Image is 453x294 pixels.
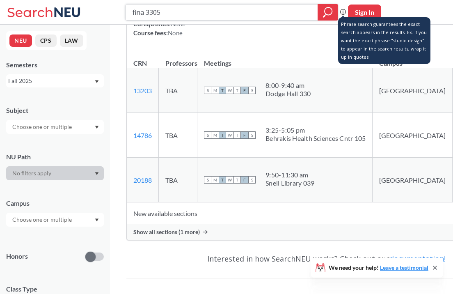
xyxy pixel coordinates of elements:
span: M [211,87,219,94]
div: Snell Library 039 [265,179,314,187]
div: Campus [6,199,104,208]
span: F [241,131,248,139]
span: Show all sections (1 more) [133,228,200,236]
button: Sign In [348,5,381,20]
button: NEU [9,34,32,47]
div: Subject [6,106,104,115]
div: Dropdown arrow [6,213,104,227]
span: We need your help! [329,265,428,271]
span: Class Type [6,285,104,294]
svg: magnifying glass [323,7,333,18]
span: W [226,176,233,184]
span: F [241,87,248,94]
svg: Dropdown arrow [95,80,99,83]
svg: Dropdown arrow [95,172,99,175]
p: Honors [6,252,28,261]
td: [GEOGRAPHIC_DATA] [373,158,453,202]
td: TBA [159,113,197,158]
div: Fall 2025 [8,76,94,85]
a: 13203 [133,87,152,94]
div: Semesters [6,60,104,69]
input: Choose one or multiple [8,215,77,225]
span: S [204,87,211,94]
div: Dodge Hall 330 [265,90,311,98]
button: CPS [35,34,57,47]
div: 3:25 - 5:05 pm [265,126,366,134]
div: Dropdown arrow [6,166,104,180]
span: S [204,131,211,139]
span: T [219,176,226,184]
a: documentation! [389,254,446,264]
span: T [233,87,241,94]
td: TBA [159,158,197,202]
svg: Dropdown arrow [95,218,99,222]
span: T [219,87,226,94]
span: S [248,131,256,139]
span: T [219,131,226,139]
div: 9:50 - 11:30 am [265,171,314,179]
svg: Dropdown arrow [95,126,99,129]
div: Dropdown arrow [6,120,104,134]
td: [GEOGRAPHIC_DATA] [373,113,453,158]
input: Class, professor, course number, "phrase" [132,5,312,19]
button: LAW [60,34,83,47]
span: W [226,87,233,94]
span: W [226,131,233,139]
span: S [204,176,211,184]
span: F [241,176,248,184]
td: [GEOGRAPHIC_DATA] [373,68,453,113]
span: S [248,87,256,94]
td: TBA [159,68,197,113]
span: T [233,131,241,139]
span: M [211,176,219,184]
a: 20188 [133,176,152,184]
div: NU Path [6,152,104,161]
div: Behrakis Health Sciences Cntr 105 [265,134,366,142]
div: 8:00 - 9:40 am [265,81,311,90]
th: Meetings [197,51,373,68]
span: M [211,131,219,139]
span: S [248,176,256,184]
span: T [233,176,241,184]
a: 14786 [133,131,152,139]
div: magnifying glass [318,4,338,21]
th: Professors [159,51,197,68]
th: Campus [373,51,453,68]
input: Choose one or multiple [8,122,77,132]
span: None [168,29,183,37]
a: Leave a testimonial [380,264,428,271]
div: CRN [133,59,147,68]
div: Fall 2025Dropdown arrow [6,74,104,87]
